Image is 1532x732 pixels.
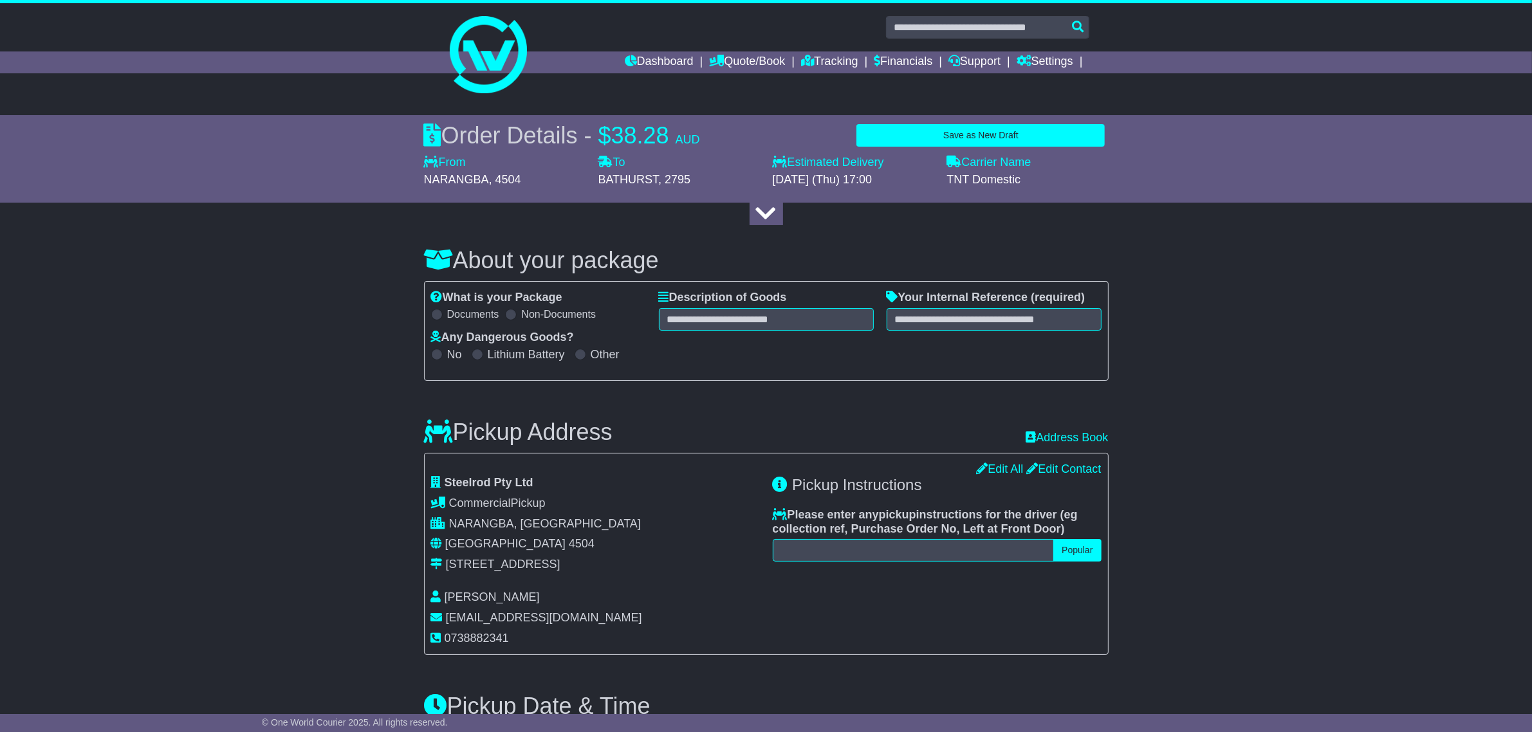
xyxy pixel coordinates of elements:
[424,122,700,149] div: Order Details -
[1026,431,1108,445] a: Address Book
[424,419,613,445] h3: Pickup Address
[1053,539,1101,562] button: Popular
[887,291,1085,305] label: Your Internal Reference (required)
[856,124,1105,147] button: Save as New Draft
[947,156,1031,170] label: Carrier Name
[424,248,1109,273] h3: About your package
[569,537,595,550] span: 4504
[591,348,620,362] label: Other
[521,308,596,320] label: Non-Documents
[446,611,642,624] span: [EMAIL_ADDRESS][DOMAIN_NAME]
[424,173,489,186] span: NARANGBA
[874,51,932,73] a: Financials
[488,348,565,362] label: Lithium Battery
[262,717,448,727] span: © One World Courier 2025. All rights reserved.
[489,173,521,186] span: , 4504
[447,308,499,320] label: Documents
[976,462,1023,475] a: Edit All
[431,331,574,345] label: Any Dangerous Goods?
[947,173,1109,187] div: TNT Domestic
[445,537,566,550] span: [GEOGRAPHIC_DATA]
[598,156,625,170] label: To
[449,517,641,530] span: NARANGBA, [GEOGRAPHIC_DATA]
[773,156,934,170] label: Estimated Delivery
[773,508,1078,535] span: eg collection ref, Purchase Order No, Left at Front Door
[676,133,700,146] span: AUD
[611,122,669,149] span: 38.28
[447,348,462,362] label: No
[445,632,509,645] span: 0738882341
[431,291,562,305] label: What is your Package
[449,497,511,509] span: Commercial
[1026,462,1101,475] a: Edit Contact
[424,693,1109,719] h3: Pickup Date & Time
[709,51,785,73] a: Quote/Book
[1017,51,1073,73] a: Settings
[948,51,1001,73] a: Support
[801,51,858,73] a: Tracking
[792,476,921,493] span: Pickup Instructions
[598,173,659,186] span: BATHURST
[879,508,916,521] span: pickup
[445,476,533,489] span: Steelrod Pty Ltd
[446,558,560,572] div: [STREET_ADDRESS]
[625,51,694,73] a: Dashboard
[424,156,466,170] label: From
[773,508,1102,536] label: Please enter any instructions for the driver ( )
[431,497,760,511] div: Pickup
[598,122,611,149] span: $
[445,590,540,603] span: [PERSON_NAME]
[659,291,787,305] label: Description of Goods
[658,173,690,186] span: , 2795
[773,173,934,187] div: [DATE] (Thu) 17:00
